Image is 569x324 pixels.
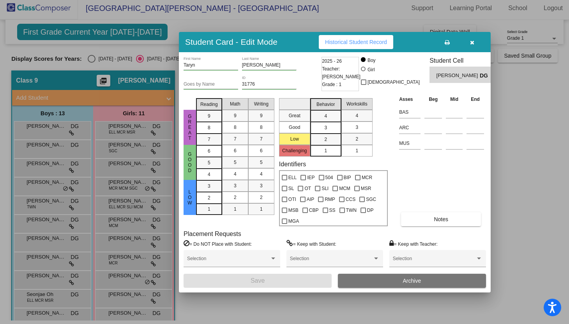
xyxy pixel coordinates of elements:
[319,35,393,49] button: Historical Student Record
[403,278,421,284] span: Archive
[307,195,314,204] span: AIP
[184,230,241,238] label: Placement Requests
[186,114,193,141] span: Great
[322,81,341,88] span: Grade : 1
[260,206,263,213] span: 1
[208,183,210,190] span: 3
[344,173,351,182] span: BIP
[355,136,358,143] span: 2
[200,101,218,108] span: Reading
[346,206,357,215] span: TWN
[288,206,299,215] span: MSB
[184,240,252,248] label: = Do NOT Place with Student:
[288,217,299,226] span: MGA
[288,173,297,182] span: ELL
[260,159,263,166] span: 5
[346,100,368,107] span: Workskills
[234,206,237,213] span: 1
[368,77,420,87] span: [DEMOGRAPHIC_DATA]
[362,173,372,182] span: MCR
[260,147,263,154] span: 6
[367,57,376,64] div: Boy
[399,137,421,149] input: assessment
[260,124,263,131] span: 8
[355,124,358,131] span: 3
[324,136,327,143] span: 2
[401,212,481,226] button: Notes
[279,160,306,168] label: Identifiers
[434,216,448,222] span: Notes
[399,122,421,134] input: assessment
[322,65,360,81] span: Teacher: [PERSON_NAME]
[260,112,263,119] span: 9
[234,194,237,201] span: 2
[234,159,237,166] span: 5
[339,184,350,193] span: MCM
[184,82,238,87] input: goes by name
[260,171,263,178] span: 4
[234,147,237,154] span: 6
[346,195,355,204] span: CCS
[286,240,336,248] label: = Keep with Student:
[444,95,465,104] th: Mid
[361,184,371,193] span: MSR
[324,124,327,131] span: 3
[251,277,265,284] span: Save
[322,184,329,193] span: SLI
[324,147,327,154] span: 1
[234,112,237,119] span: 9
[480,72,491,80] span: DG
[186,189,193,206] span: Low
[422,95,444,104] th: Beg
[208,136,210,143] span: 7
[208,159,210,166] span: 5
[322,57,342,65] span: 2025 - 26
[208,124,210,131] span: 8
[436,72,480,80] span: [PERSON_NAME]
[208,113,210,120] span: 9
[309,206,319,215] span: CBP
[304,184,311,193] span: OT
[429,57,497,64] h3: Student Cell
[234,171,237,178] span: 4
[184,274,332,288] button: Save
[366,195,376,204] span: SGC
[324,113,327,120] span: 4
[316,101,335,108] span: Behavior
[288,184,294,193] span: SL
[355,147,358,154] span: 1
[230,100,240,107] span: Math
[367,66,375,73] div: Girl
[389,240,438,248] label: = Keep with Teacher:
[242,82,297,87] input: Enter ID
[367,206,374,215] span: DP
[234,136,237,143] span: 7
[234,124,237,131] span: 8
[254,100,269,107] span: Writing
[288,195,296,204] span: OTI
[397,95,422,104] th: Asses
[260,182,263,189] span: 3
[260,136,263,143] span: 7
[307,173,315,182] span: IEP
[260,194,263,201] span: 2
[465,95,486,104] th: End
[355,112,358,119] span: 4
[325,195,335,204] span: RMP
[208,148,210,155] span: 6
[208,171,210,178] span: 4
[208,194,210,201] span: 2
[185,37,277,47] h3: Student Card - Edit Mode
[208,206,210,213] span: 1
[399,106,421,118] input: assessment
[325,173,333,182] span: 504
[186,151,193,173] span: Good
[325,39,387,45] span: Historical Student Record
[234,182,237,189] span: 3
[338,274,486,288] button: Archive
[329,206,336,215] span: SS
